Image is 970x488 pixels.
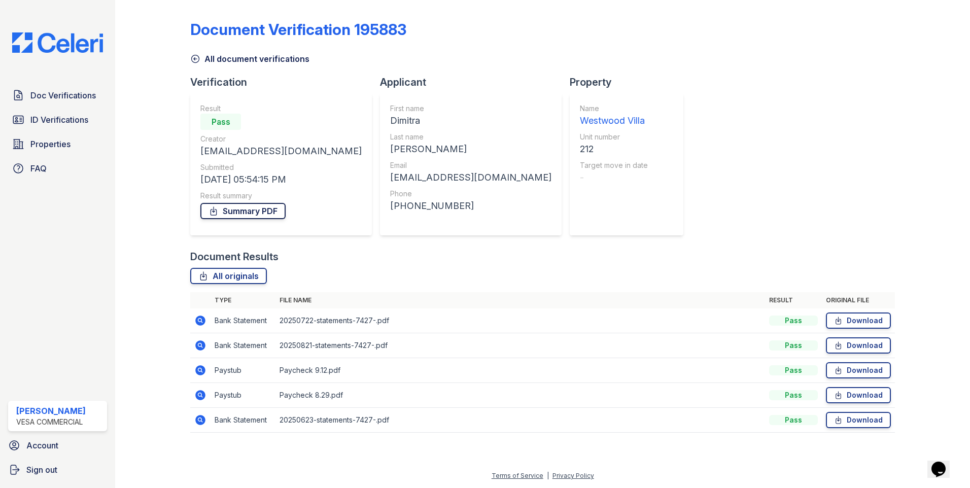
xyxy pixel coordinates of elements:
[826,387,891,403] a: Download
[8,85,107,106] a: Doc Verifications
[492,472,543,479] a: Terms of Service
[769,415,818,425] div: Pass
[30,138,71,150] span: Properties
[211,383,275,408] td: Paystub
[26,464,57,476] span: Sign out
[211,408,275,433] td: Bank Statement
[826,337,891,354] a: Download
[211,333,275,358] td: Bank Statement
[200,203,286,219] a: Summary PDF
[580,170,648,185] div: -
[580,132,648,142] div: Unit number
[275,358,765,383] td: Paycheck 9.12.pdf
[275,333,765,358] td: 20250821-statements-7427-.pdf
[16,417,86,427] div: Vesa Commercial
[200,103,362,114] div: Result
[200,114,241,130] div: Pass
[211,308,275,333] td: Bank Statement
[826,362,891,378] a: Download
[200,162,362,172] div: Submitted
[769,365,818,375] div: Pass
[380,75,570,89] div: Applicant
[8,158,107,179] a: FAQ
[570,75,691,89] div: Property
[390,114,551,128] div: Dimitra
[275,408,765,433] td: 20250623-statements-7427-.pdf
[769,390,818,400] div: Pass
[547,472,549,479] div: |
[580,160,648,170] div: Target move in date
[822,292,895,308] th: Original file
[200,172,362,187] div: [DATE] 05:54:15 PM
[390,199,551,213] div: [PHONE_NUMBER]
[275,383,765,408] td: Paycheck 8.29.pdf
[190,250,279,264] div: Document Results
[4,435,111,456] a: Account
[765,292,822,308] th: Result
[200,134,362,144] div: Creator
[30,89,96,101] span: Doc Verifications
[30,162,47,175] span: FAQ
[275,292,765,308] th: File name
[26,439,58,451] span: Account
[390,189,551,199] div: Phone
[580,103,648,128] a: Name Westwood Villa
[390,142,551,156] div: [PERSON_NAME]
[390,103,551,114] div: First name
[826,412,891,428] a: Download
[211,358,275,383] td: Paystub
[390,170,551,185] div: [EMAIL_ADDRESS][DOMAIN_NAME]
[4,460,111,480] a: Sign out
[769,316,818,326] div: Pass
[8,134,107,154] a: Properties
[200,191,362,201] div: Result summary
[580,114,648,128] div: Westwood Villa
[190,20,406,39] div: Document Verification 195883
[16,405,86,417] div: [PERSON_NAME]
[4,32,111,53] img: CE_Logo_Blue-a8612792a0a2168367f1c8372b55b34899dd931a85d93a1a3d3e32e68fde9ad4.png
[390,132,551,142] div: Last name
[552,472,594,479] a: Privacy Policy
[769,340,818,351] div: Pass
[30,114,88,126] span: ID Verifications
[190,75,380,89] div: Verification
[190,53,309,65] a: All document verifications
[580,142,648,156] div: 212
[580,103,648,114] div: Name
[8,110,107,130] a: ID Verifications
[190,268,267,284] a: All originals
[200,144,362,158] div: [EMAIL_ADDRESS][DOMAIN_NAME]
[826,312,891,329] a: Download
[927,447,960,478] iframe: chat widget
[211,292,275,308] th: Type
[275,308,765,333] td: 20250722-statements-7427-.pdf
[390,160,551,170] div: Email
